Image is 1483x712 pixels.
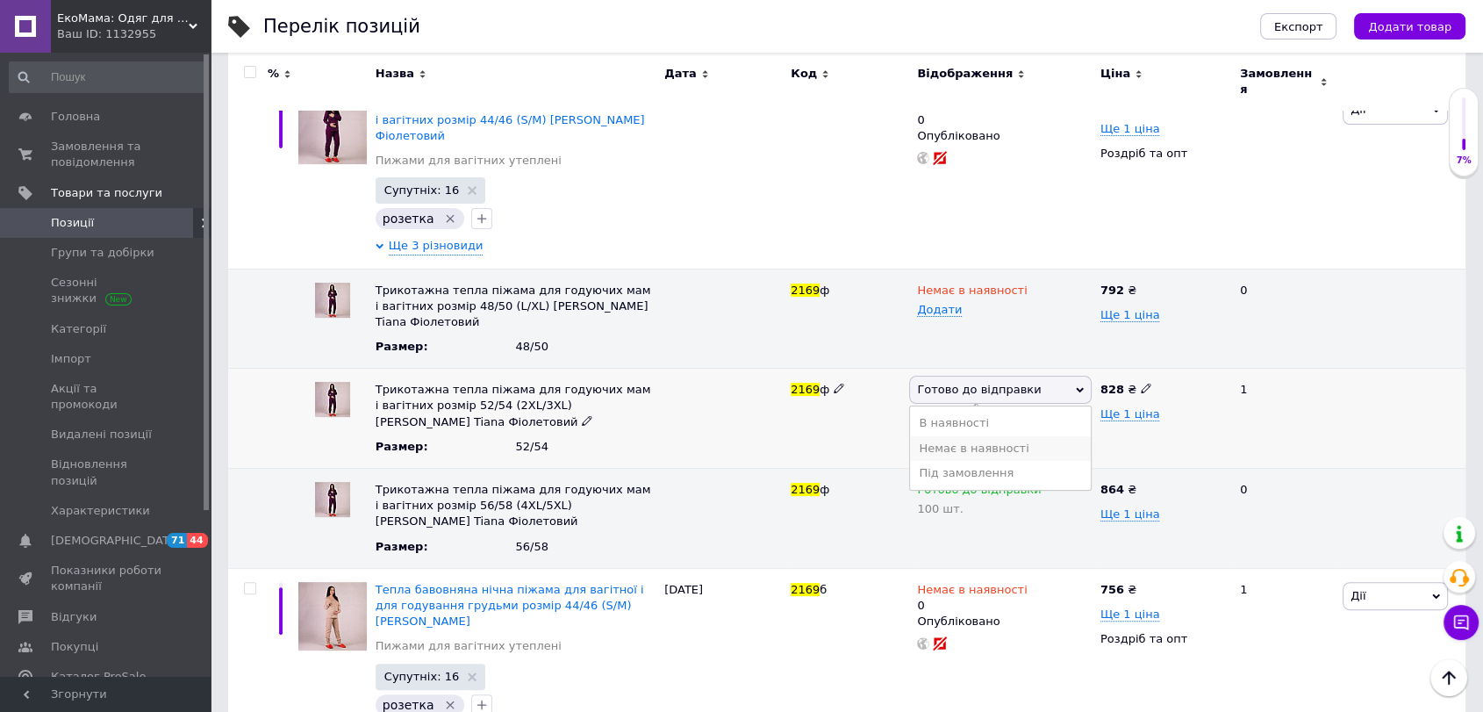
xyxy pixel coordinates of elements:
span: Категорії [51,321,106,337]
b: 756 [1100,583,1124,596]
div: Опубліковано [917,128,1092,144]
div: 52/54 [515,439,656,455]
span: Акції та промокоди [51,381,162,413]
div: Ваш ID: 1132955 [57,26,211,42]
div: Роздріб та опт [1100,631,1225,647]
input: Пошук [9,61,206,93]
span: Ще 1 ціна [1100,608,1160,622]
span: Відгуки [51,609,97,625]
div: Размер : [376,439,498,455]
span: Замовлення [1240,66,1315,97]
span: Немає в наявності [917,284,1027,302]
span: Дата [664,66,697,82]
span: Додати товар [1368,20,1451,33]
a: Пижами для вагітних утеплені [376,153,562,169]
span: Імпорт [51,351,91,367]
span: Ще 3 різновиди [389,238,484,255]
span: 2169 [791,583,820,596]
span: Немає в наявності [917,583,1027,601]
span: Показники роботи компанії [51,563,162,594]
li: Під замовлення [910,461,1091,485]
span: Ще 1 ціна [1100,407,1160,421]
span: Видалені позиції [51,427,152,442]
b: 828 [1100,383,1124,396]
a: Пижами для вагітних утеплені [376,638,562,654]
div: ₴ [1100,382,1225,398]
div: ₴ [1100,482,1225,498]
div: 0 [1229,469,1338,569]
span: Покупці [51,639,98,655]
b: 792 [1100,284,1124,297]
b: 864 [1100,483,1124,496]
span: Супутніх: 16 [384,671,459,682]
button: Додати товар [1354,13,1465,40]
span: розетка [383,698,434,712]
span: % [268,66,279,82]
span: 2169 [791,284,820,297]
span: Позиції [51,215,94,231]
span: ф [820,284,829,297]
span: Замовлення та повідомлення [51,139,162,170]
div: Размер : [376,539,498,555]
svg: Видалити мітку [443,212,457,226]
span: Додати [917,303,962,317]
img: Теплая хлопковая ночная пижама для беременной и для кормления грудью размер 44/46 (S/M) Мишель Ti... [298,582,367,651]
div: ₴ [1100,582,1136,598]
div: Перелік позицій [263,18,420,36]
span: Каталог ProSale [51,669,146,685]
li: В наявності [910,411,1091,435]
span: Характеристики [51,503,150,519]
span: розетка [383,212,434,226]
div: Опубліковано [917,614,1092,629]
span: Ще 1 ціна [1100,122,1160,136]
span: Експорт [1274,20,1323,33]
span: б [820,583,827,596]
div: 0 [917,96,1027,127]
img: Трикотажная теплая пижама для кормящих мам и беременных размер 56/58 (4XL/5XL) Мишель Tiana Фиоле... [315,482,350,517]
div: 0 [1229,269,1338,369]
img: Трикотажная теплая пижама для кормящих мам и беременных размер 52/54 (2XL/3XL) Мишель Tiana Фиоле... [315,382,350,417]
span: ф [820,383,829,396]
div: 56/58 [515,539,656,555]
a: Трикотажна тепла піжама для годуючих мам і вагітних розмір 44/46 (S/M) [PERSON_NAME] Фіолетовий [376,97,651,141]
div: 1 [1229,83,1338,269]
button: Експорт [1260,13,1337,40]
span: Групи та добірки [51,245,154,261]
span: Ще 1 ціна [1100,507,1160,521]
span: Головна [51,109,100,125]
span: ЕкоМама: Одяг для вагітних, білизна для годування, сумка у пологовий, одяг для новонароджених [57,11,189,26]
div: 0 [917,582,1027,614]
span: Сезонні знижки [51,275,162,306]
span: Товари та послуги [51,185,162,201]
span: ф [820,483,829,496]
span: 2169 [791,483,820,496]
span: Ціна [1100,66,1130,82]
img: Трикотажная теплая пижама для кормящих мам и беременных размер 48/50 (L/XL) Мишель Tiana Фиолетовый [315,283,350,318]
div: 100 шт. [917,502,1092,515]
span: Готово до відправки [917,483,1041,501]
div: [DATE] [660,83,786,269]
span: [DEMOGRAPHIC_DATA] [51,533,181,549]
li: Немає в наявності [910,436,1091,461]
div: Размер : [376,339,498,355]
span: 71 [167,533,187,548]
div: 7% [1450,155,1478,167]
div: 1 [1229,369,1338,469]
span: Ще 1 ціна [1100,308,1160,322]
span: Відображення [917,66,1013,82]
span: Супутніх: 16 [384,184,459,196]
span: Трикотажна тепла піжама для годуючих мам і вагітних розмір 48/50 (L/XL) [PERSON_NAME] Tiana Фіоле... [376,284,651,328]
a: Тепла бавовняна нічна піжама для вагітної і для годування грудьми розмір 44/46 (S/M) [PERSON_NAME] [376,583,644,628]
button: Чат з покупцем [1444,605,1479,640]
img: Трикотажная теплая пижама для кормящих мам и беременных размер 44/46 (S/M) Мишель Tiana Фиолетовый [298,96,367,164]
div: ₴ [1100,283,1225,298]
span: Назва [376,66,414,82]
span: 2169 [791,383,820,396]
svg: Видалити мітку [443,698,457,712]
div: Роздріб та опт [1100,146,1225,162]
span: Трикотажна тепла піжама для годуючих мам і вагітних розмір 56/58 (4XL/5XL) [PERSON_NAME] Tiana Фі... [376,483,651,528]
span: Дії [1350,589,1365,602]
span: Відновлення позицій [51,457,162,488]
